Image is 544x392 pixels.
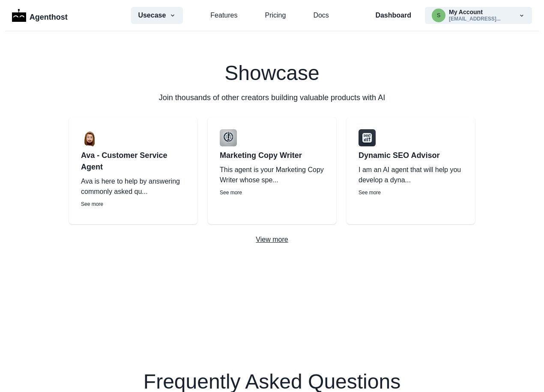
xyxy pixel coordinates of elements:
img: user%2F2%2F2d242b93-aaa3-4cbd-aa9c-fc041cf1f639 [359,129,376,146]
button: Usecase [131,7,183,24]
a: Docs [313,10,329,21]
a: Dynamic SEO Advisor [359,150,463,161]
a: Pricing [265,10,286,21]
a: Dashboard [375,10,411,21]
img: user%2F2%2Fb7ac5808-39ff-453c-8ce1-b371fabf5c1b [81,129,98,146]
h2: Showcase [7,63,537,83]
img: user%2F2%2Fdef768d2-bb31-48e1-a725-94a4e8c437fd [220,129,237,146]
p: See more [220,189,324,196]
h2: Frequently Asked Questions [7,371,537,392]
p: See more [359,189,463,196]
img: Logo [12,9,26,22]
a: Ava - Customer Service Agent [81,150,185,173]
p: See more [81,200,185,208]
button: sportygarner@gmail.comMy Account[EMAIL_ADDRESS]... [425,7,532,24]
a: Features [210,10,237,21]
p: Join thousands of other creators building valuable products with AI [159,92,385,104]
a: LogoAgenthost [12,8,68,23]
a: Marketing Copy Writer [220,150,324,161]
p: Agenthost [30,8,68,23]
p: This agent is your Marketing Copy Writer whose spe... [220,165,324,185]
p: I am an AI agent that will help you develop a dyna... [359,165,463,185]
p: Ava is here to help by answering commonly asked qu... [81,176,185,197]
